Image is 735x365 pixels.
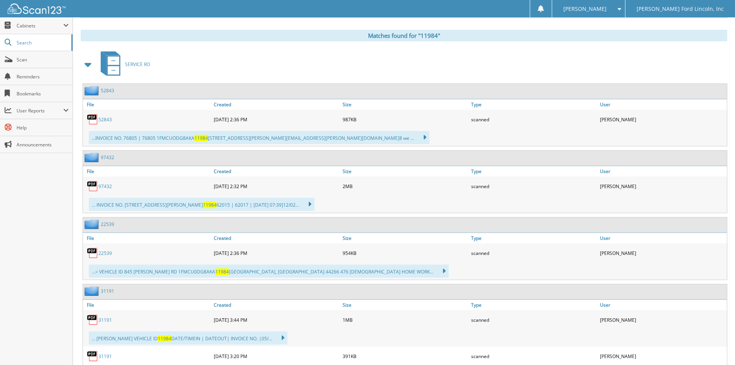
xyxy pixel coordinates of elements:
[81,30,727,41] div: Matches found for "11984"
[84,286,101,296] img: folder2.png
[215,268,229,275] span: 11984
[469,245,598,261] div: scanned
[696,328,735,365] iframe: Chat Widget
[83,99,212,110] a: File
[83,233,212,243] a: File
[469,348,598,364] div: scanned
[83,166,212,177] a: File
[101,288,114,294] a: 31191
[598,245,727,261] div: [PERSON_NAME]
[87,350,98,362] img: PDF.png
[96,49,150,80] a: SERVICE RO
[212,300,341,310] a: Created
[89,265,449,278] div: ...= VEHICLE ID 845 [PERSON_NAME] RD 1FMCU0DG8AKA [GEOGRAPHIC_DATA], [GEOGRAPHIC_DATA] 44266 476 ...
[203,202,216,208] span: 11984
[469,112,598,127] div: scanned
[469,300,598,310] a: Type
[89,331,287,345] div: ... [PERSON_NAME] VEHICLE ID DATE/TIMEIN | DATEOUT| INVOICE NO. |05/...
[598,300,727,310] a: User
[341,178,470,194] div: 2MB
[17,56,69,63] span: Scan
[17,124,69,131] span: Help
[212,178,341,194] div: [DATE] 2:32 PM
[341,300,470,310] a: Size
[598,233,727,243] a: User
[598,178,727,194] div: [PERSON_NAME]
[469,166,598,177] a: Type
[98,183,112,190] a: 97432
[212,245,341,261] div: [DATE] 2:36 PM
[598,348,727,364] div: [PERSON_NAME]
[194,135,208,141] span: 11984
[212,99,341,110] a: Created
[469,178,598,194] div: scanned
[101,154,114,161] a: 97432
[341,99,470,110] a: Size
[17,39,68,46] span: Search
[598,112,727,127] div: [PERSON_NAME]
[98,353,112,360] a: 31191
[87,114,98,125] img: PDF.png
[598,166,727,177] a: User
[598,312,727,328] div: [PERSON_NAME]
[17,22,63,29] span: Cabinets
[87,180,98,192] img: PDF.png
[563,7,607,11] span: [PERSON_NAME]
[158,335,171,342] span: 11984
[637,7,724,11] span: [PERSON_NAME] Ford Lincoln, Inc
[84,219,101,229] img: folder2.png
[87,314,98,326] img: PDF.png
[212,348,341,364] div: [DATE] 3:20 PM
[212,312,341,328] div: [DATE] 3:44 PM
[84,86,101,95] img: folder2.png
[98,317,112,323] a: 31191
[17,90,69,97] span: Bookmarks
[341,233,470,243] a: Size
[341,348,470,364] div: 391KB
[17,73,69,80] span: Reminders
[341,112,470,127] div: 987KB
[341,166,470,177] a: Size
[101,221,114,227] a: 22539
[212,233,341,243] a: Created
[341,245,470,261] div: 954KB
[98,250,112,256] a: 22539
[341,312,470,328] div: 1MB
[125,61,150,68] span: SERVICE RO
[212,166,341,177] a: Created
[98,116,112,123] a: 52843
[212,112,341,127] div: [DATE] 2:36 PM
[8,3,66,14] img: scan123-logo-white.svg
[469,99,598,110] a: Type
[89,131,429,144] div: ...INVOICE NO. 76805 | 76805 1FMCUODG8AKA [STREET_ADDRESS][PERSON_NAME] [EMAIL_ADDRESS][PERSON_NA...
[17,107,63,114] span: User Reports
[84,153,101,162] img: folder2.png
[83,300,212,310] a: File
[89,198,314,211] div: ... INVOICE NO. [STREET_ADDRESS][PERSON_NAME] 62015 | 62017 | [DATE] 07:39]12/02...
[101,87,114,94] a: 52843
[469,233,598,243] a: Type
[17,141,69,148] span: Announcements
[598,99,727,110] a: User
[87,247,98,259] img: PDF.png
[469,312,598,328] div: scanned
